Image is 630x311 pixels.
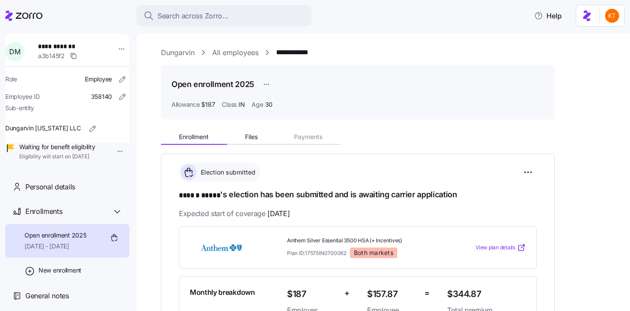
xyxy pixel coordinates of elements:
span: D M [9,48,20,55]
span: Files [245,134,258,140]
span: Anthem Silver Essential 3500 HSA (+ Incentives) [287,237,440,245]
span: 358140 [91,92,112,101]
span: New enrollment [38,266,81,275]
a: View plan details [476,243,526,252]
span: Enrollments [25,206,62,217]
span: 30 [265,100,273,109]
h1: 's election has been submitted and is awaiting carrier application [179,189,537,201]
span: Search across Zorro... [157,10,228,21]
span: Class [222,100,237,109]
span: Help [534,10,562,21]
span: Allowance [171,100,199,109]
span: Employee ID [5,92,40,101]
button: Help [527,7,569,24]
span: Waiting for benefit eligibility [19,143,95,151]
h1: Open enrollment 2025 [171,79,254,90]
span: Enrollment [179,134,209,140]
span: $157.87 [367,287,417,301]
span: Payments [294,134,322,140]
span: Both markets [354,249,393,257]
span: Monthly breakdown [190,287,255,298]
img: Anthem [190,238,253,258]
a: All employees [212,47,259,58]
span: Sub-entity [5,104,34,112]
span: Expected start of coverage [179,208,290,219]
button: Search across Zorro... [136,5,311,26]
span: Employee [85,75,112,84]
span: [DATE] [267,208,290,219]
span: Open enrollment 2025 [24,231,86,240]
span: [DATE] - [DATE] [24,242,86,251]
span: Plan ID: 17575IN0700062 [287,249,346,257]
span: IN [238,100,245,109]
span: $344.87 [447,287,526,301]
img: aad2ddc74cf02b1998d54877cdc71599 [605,9,619,23]
span: = [424,287,430,300]
span: Age [252,100,263,109]
span: $187 [201,100,215,109]
span: Personal details [25,182,75,192]
span: Eligibility will start on [DATE] [19,153,95,161]
span: a3b145f2 [38,52,65,60]
span: Role [5,75,17,84]
span: Dungarvin [US_STATE] LLC [5,124,80,133]
a: Dungarvin [161,47,195,58]
span: View plan details [476,244,515,252]
span: Election submitted [198,168,256,177]
span: + [344,287,350,300]
span: $187 [287,287,337,301]
span: General notes [25,290,69,301]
